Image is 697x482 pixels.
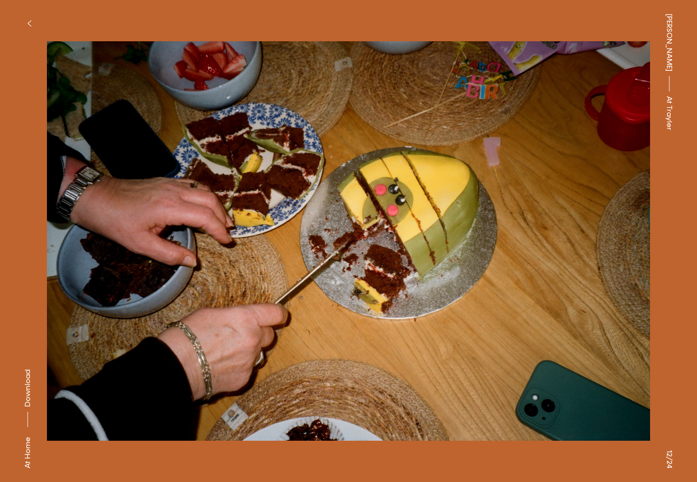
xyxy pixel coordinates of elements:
span: Download [23,369,32,407]
span: At Trayler [664,96,675,130]
a: [PERSON_NAME] [664,14,675,71]
button: Download asset [22,369,33,432]
div: At Home [22,437,33,468]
